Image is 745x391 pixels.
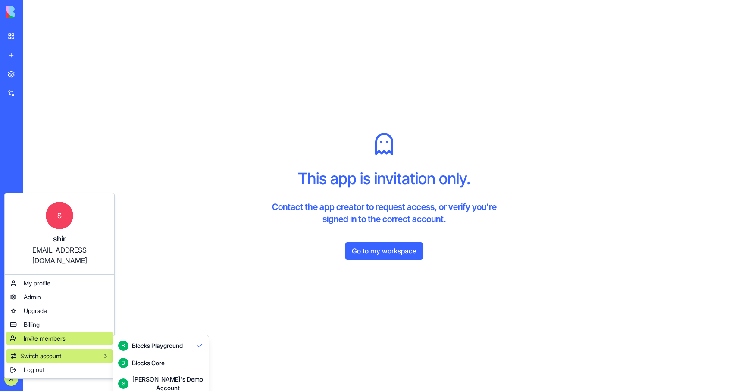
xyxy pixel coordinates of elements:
a: Admin [6,290,113,304]
span: Switch account [20,352,61,360]
span: Invite members [24,334,66,343]
span: S [46,202,73,229]
a: Upgrade [6,304,113,318]
a: Billing [6,318,113,332]
span: Log out [24,366,44,374]
span: Billing [24,320,40,329]
a: My profile [6,276,113,290]
div: [EMAIL_ADDRESS][DOMAIN_NAME] [13,245,106,266]
span: My profile [24,279,50,288]
span: Admin [24,293,41,301]
a: Sshir[EMAIL_ADDRESS][DOMAIN_NAME] [6,195,113,272]
span: Upgrade [24,307,47,315]
div: shir [13,233,106,245]
a: Invite members [6,332,113,345]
